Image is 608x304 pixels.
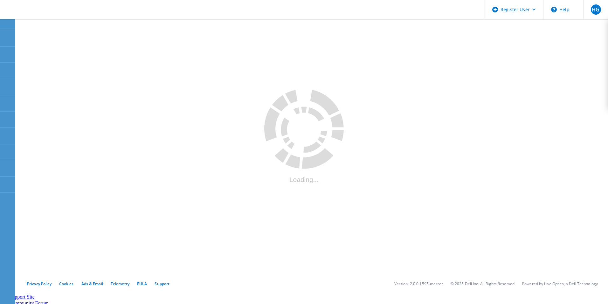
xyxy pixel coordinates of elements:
[451,281,515,286] li: © 2025 Dell Inc. All Rights Reserved
[394,281,443,286] li: Version: 2.0.0.1595-master
[9,294,35,300] a: Support Site
[592,7,599,12] span: HG
[155,281,169,286] a: Support
[6,12,75,18] a: Live Optics Dashboard
[264,176,344,184] div: Loading...
[111,281,129,286] a: Telemetry
[27,281,52,286] a: Privacy Policy
[59,281,74,286] a: Cookies
[81,281,103,286] a: Ads & Email
[551,7,557,12] svg: \n
[137,281,147,286] a: EULA
[522,281,598,286] li: Powered by Live Optics, a Dell Technology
